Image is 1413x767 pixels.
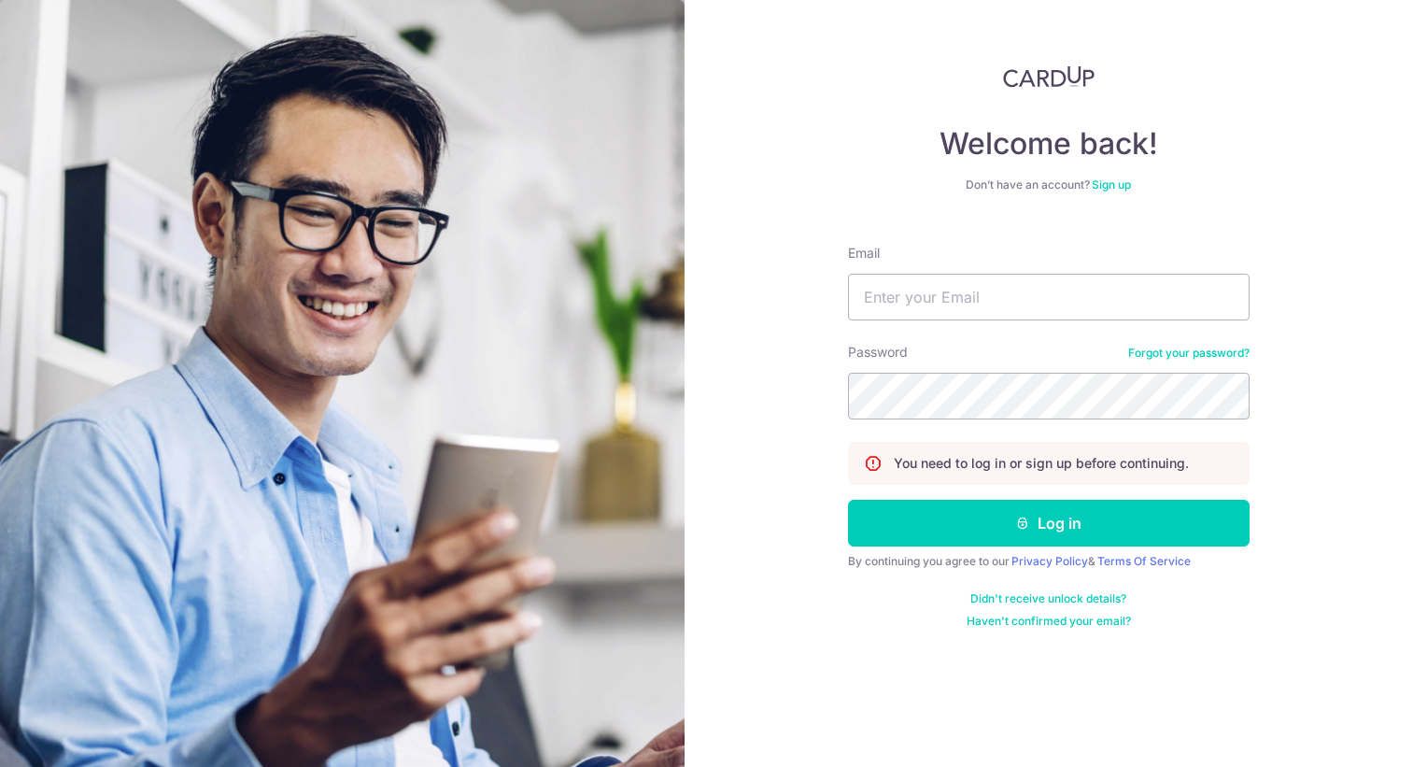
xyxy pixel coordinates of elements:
[970,591,1126,606] a: Didn't receive unlock details?
[1128,346,1250,361] a: Forgot your password?
[1011,554,1088,568] a: Privacy Policy
[848,125,1250,163] h4: Welcome back!
[848,178,1250,192] div: Don’t have an account?
[848,244,880,263] label: Email
[848,500,1250,547] button: Log in
[848,343,908,362] label: Password
[848,554,1250,569] div: By continuing you agree to our &
[1003,65,1095,88] img: CardUp Logo
[848,274,1250,320] input: Enter your Email
[894,454,1189,473] p: You need to log in or sign up before continuing.
[1097,554,1191,568] a: Terms Of Service
[967,614,1131,629] a: Haven't confirmed your email?
[1092,178,1131,192] a: Sign up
